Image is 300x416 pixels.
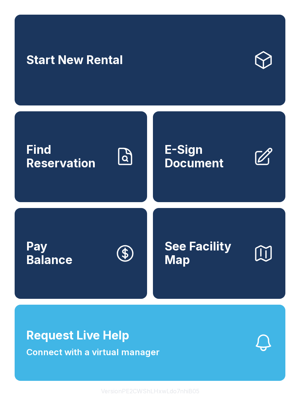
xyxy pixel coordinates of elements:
a: E-Sign Document [153,111,285,202]
span: Start New Rental [26,53,123,67]
span: See Facility Map [165,240,247,267]
button: See Facility Map [153,208,285,299]
a: Start New Rental [15,15,285,105]
span: Find Reservation [26,143,109,170]
a: Find Reservation [15,111,147,202]
span: Request Live Help [26,327,129,344]
span: Pay Balance [26,240,72,267]
span: E-Sign Document [165,143,247,170]
button: VersionPE2CWShLHxwLdo7nhiB05 [95,381,205,401]
a: PayBalance [15,208,147,299]
span: Connect with a virtual manager [26,346,160,359]
button: Request Live HelpConnect with a virtual manager [15,305,285,381]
